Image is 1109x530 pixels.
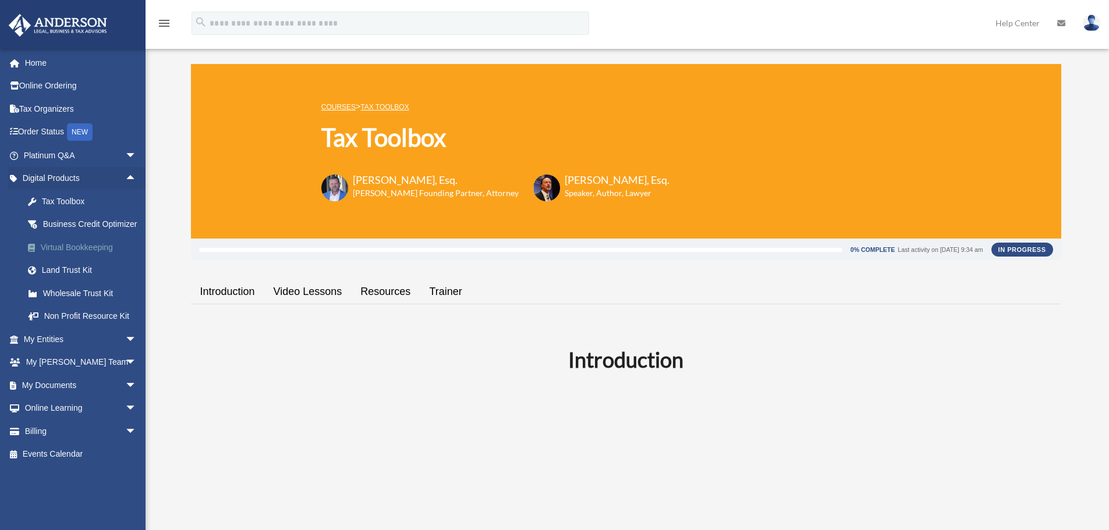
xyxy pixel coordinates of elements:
span: arrow_drop_up [125,167,148,191]
a: COURSES [321,103,356,111]
h6: [PERSON_NAME] Founding Partner, Attorney [353,187,519,199]
div: 0% Complete [851,247,895,253]
span: arrow_drop_down [125,374,148,397]
a: Digital Productsarrow_drop_up [8,167,154,190]
img: Anderson Advisors Platinum Portal [5,14,111,37]
i: menu [157,16,171,30]
img: Scott-Estill-Headshot.png [533,175,560,201]
h6: Speaker, Author, Lawyer [565,187,655,199]
img: Toby-circle-head.png [321,175,348,201]
a: Non Profit Resource Kit [16,305,154,328]
h2: Introduction [198,345,1054,374]
a: Trainer [420,275,471,308]
a: My [PERSON_NAME] Teamarrow_drop_down [8,351,154,374]
div: Virtual Bookkeeping [41,240,140,255]
span: arrow_drop_down [125,144,148,168]
a: Billingarrow_drop_down [8,419,154,443]
a: Tax Toolbox [360,103,409,111]
a: Introduction [191,275,264,308]
a: My Documentsarrow_drop_down [8,374,154,397]
div: Tax Toolbox [41,194,140,209]
a: Online Learningarrow_drop_down [8,397,154,420]
img: User Pic [1083,15,1100,31]
a: My Entitiesarrow_drop_down [8,328,154,351]
a: Wholesale Trust Kit [16,282,154,305]
div: Last activity on [DATE] 9:34 am [898,247,983,253]
a: Virtual Bookkeeping [16,236,154,259]
a: menu [157,20,171,30]
span: arrow_drop_down [125,328,148,351]
a: Video Lessons [264,275,352,308]
a: Business Credit Optimizer [16,213,154,236]
a: Order StatusNEW [8,120,154,144]
h3: [PERSON_NAME], Esq. [353,173,519,187]
a: Home [8,51,154,74]
a: Platinum Q&Aarrow_drop_down [8,144,154,167]
a: Resources [351,275,420,308]
span: arrow_drop_down [125,419,148,443]
p: > [321,99,669,114]
a: Tax Organizers [8,97,154,120]
div: Wholesale Trust Kit [41,286,140,301]
div: Business Credit Optimizer [41,217,140,232]
a: Events Calendar [8,443,154,466]
div: Land Trust Kit [41,263,140,278]
div: NEW [67,123,93,141]
a: Tax Toolbox [16,190,154,213]
span: arrow_drop_down [125,397,148,421]
div: In Progress [991,243,1053,257]
div: Non Profit Resource Kit [41,309,140,323]
h1: Tax Toolbox [321,120,669,155]
i: search [194,16,207,29]
span: arrow_drop_down [125,351,148,375]
h3: [PERSON_NAME], Esq. [565,173,669,187]
a: Land Trust Kit [16,259,154,282]
a: Online Ordering [8,74,154,98]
